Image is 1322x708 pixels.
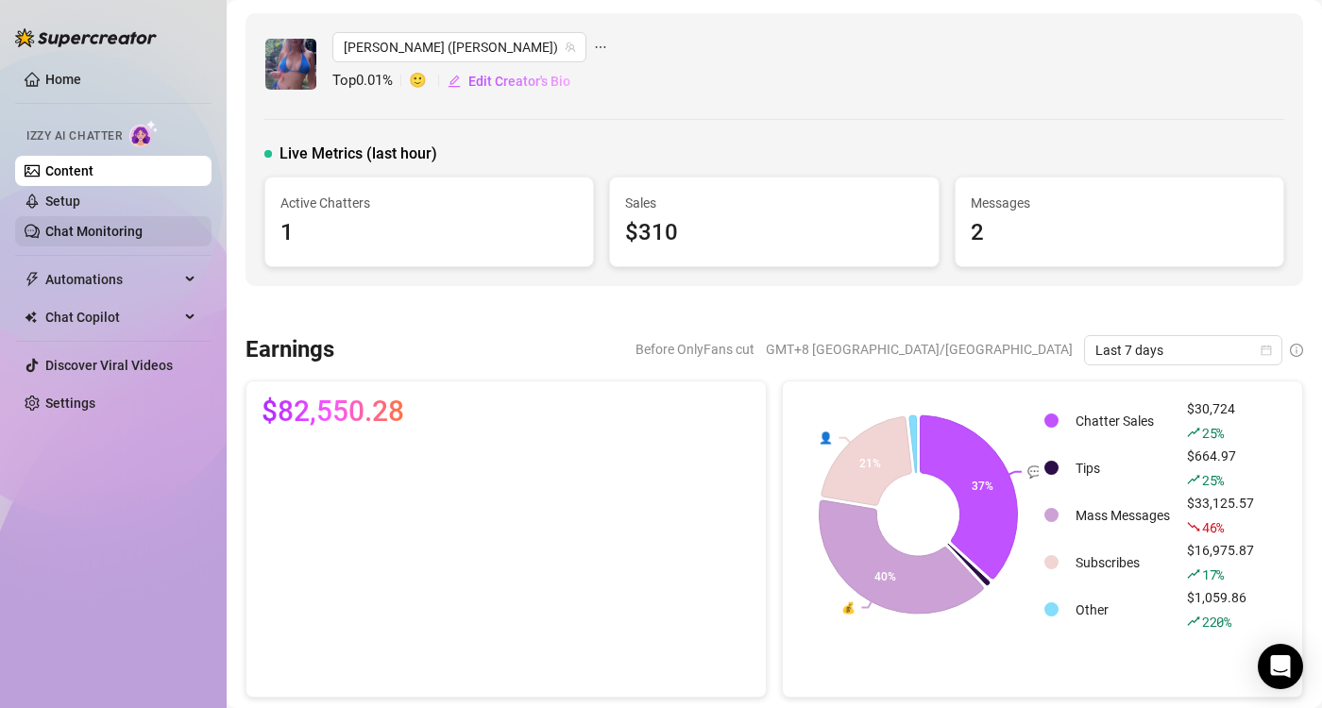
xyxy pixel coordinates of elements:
a: Chat Monitoring [45,224,143,239]
button: Edit Creator's Bio [447,66,571,96]
a: Discover Viral Videos [45,358,173,373]
span: Top 0.01 % [332,70,409,93]
td: Other [1068,587,1178,632]
td: Chatter Sales [1068,398,1178,444]
text: 💰 [841,599,856,614]
span: Last 7 days [1095,336,1271,364]
div: $664.97 [1187,446,1254,491]
span: Automations [45,264,179,295]
img: Jaylie [265,39,316,90]
span: thunderbolt [25,272,40,287]
div: $16,975.87 [1187,540,1254,585]
text: 💬 [1027,464,1042,478]
span: rise [1187,567,1200,581]
span: Active Chatters [280,193,578,213]
span: Messages [971,193,1268,213]
a: Setup [45,194,80,209]
span: fall [1187,520,1200,533]
span: Live Metrics (last hour) [280,143,437,165]
span: rise [1187,473,1200,486]
a: Settings [45,396,95,411]
span: Izzy AI Chatter [26,127,122,145]
span: rise [1187,426,1200,439]
span: rise [1187,615,1200,628]
div: Open Intercom Messenger [1258,644,1303,689]
img: Chat Copilot [25,311,37,324]
span: 25 % [1202,424,1224,442]
img: AI Chatter [129,120,159,147]
span: Edit Creator's Bio [468,74,570,89]
span: Chat Copilot [45,302,179,332]
a: Home [45,72,81,87]
span: Jaylie (jaylietori) [344,33,575,61]
td: Tips [1068,446,1178,491]
span: 46 % [1202,518,1224,536]
span: 17 % [1202,565,1224,583]
td: Subscribes [1068,540,1178,585]
div: 1 [280,215,578,251]
div: $1,059.86 [1187,587,1254,632]
div: $30,724 [1187,398,1254,444]
span: 220 % [1202,613,1231,631]
div: $310 [625,215,923,251]
div: 2 [971,215,1268,251]
span: edit [448,75,461,88]
span: Sales [625,193,923,213]
a: Content [45,163,93,178]
span: Before OnlyFans cut [636,335,754,363]
td: Mass Messages [1068,493,1178,538]
text: 👤 [819,430,833,444]
span: 🙂 [409,70,447,93]
h3: Earnings [246,335,334,365]
div: $33,125.57 [1187,493,1254,538]
span: $82,550.28 [262,396,404,427]
span: GMT+8 [GEOGRAPHIC_DATA]/[GEOGRAPHIC_DATA] [766,335,1073,363]
span: team [565,42,576,53]
span: calendar [1261,345,1272,356]
span: info-circle [1290,344,1303,357]
img: logo-BBDzfeDw.svg [15,28,157,47]
span: ellipsis [594,32,607,62]
span: 25 % [1202,471,1224,489]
